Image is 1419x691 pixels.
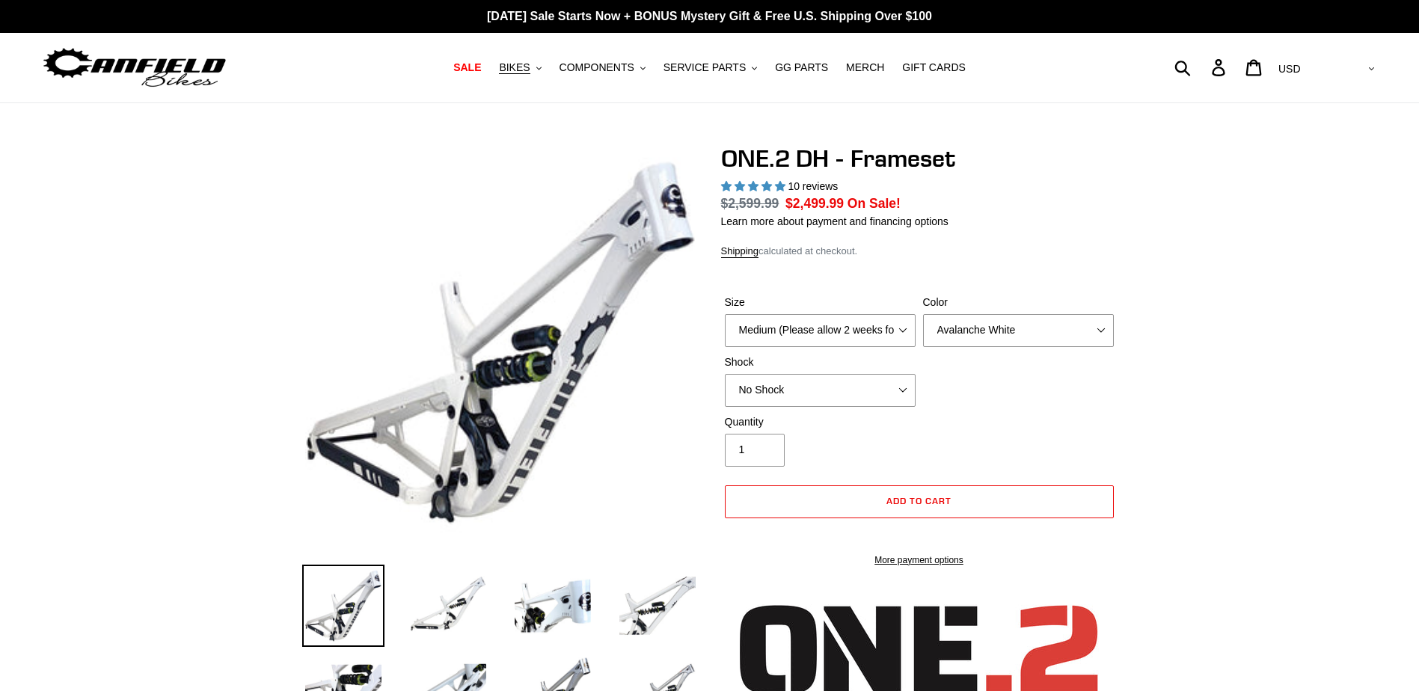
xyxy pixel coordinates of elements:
[923,295,1114,310] label: Color
[453,61,481,74] span: SALE
[848,194,901,213] span: On Sale!
[721,244,1118,259] div: calculated at checkout.
[616,565,699,647] img: Load image into Gallery viewer, ONE.2 DH - Frameset
[721,215,948,227] a: Learn more about payment and financing options
[302,565,384,647] img: Load image into Gallery viewer, ONE.2 DH - Frameset
[785,196,844,211] span: $2,499.99
[886,495,951,506] span: Add to cart
[721,144,1118,173] h1: ONE.2 DH - Frameset
[725,414,916,430] label: Quantity
[499,61,530,74] span: BIKES
[41,44,228,91] img: Canfield Bikes
[775,61,828,74] span: GG PARTS
[560,61,634,74] span: COMPONENTS
[512,565,594,647] img: Load image into Gallery viewer, ONE.2 DH - Frameset
[721,245,759,258] a: Shipping
[656,58,764,78] button: SERVICE PARTS
[902,61,966,74] span: GIFT CARDS
[721,180,788,192] span: 5.00 stars
[663,61,746,74] span: SERVICE PARTS
[767,58,836,78] a: GG PARTS
[721,196,779,211] s: $2,599.99
[725,354,916,370] label: Shock
[491,58,548,78] button: BIKES
[725,295,916,310] label: Size
[446,58,488,78] a: SALE
[895,58,973,78] a: GIFT CARDS
[725,485,1114,518] button: Add to cart
[788,180,838,192] span: 10 reviews
[552,58,653,78] button: COMPONENTS
[1183,51,1221,84] input: Search
[839,58,892,78] a: MERCH
[407,565,489,647] img: Load image into Gallery viewer, ONE.2 DH - Frameset
[725,553,1114,567] a: More payment options
[846,61,884,74] span: MERCH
